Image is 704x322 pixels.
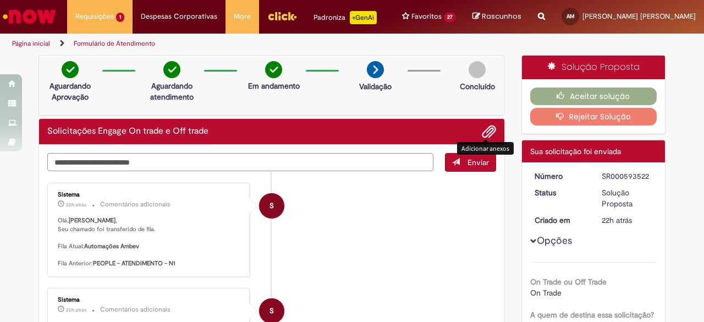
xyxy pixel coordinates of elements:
[602,215,653,226] div: 30/09/2025 09:32:15
[93,259,175,268] b: PEOPLE - ATENDIMENTO - N1
[43,80,97,102] p: Aguardando Aprovação
[66,307,86,313] span: 22h atrás
[460,81,495,92] p: Concluído
[1,6,58,28] img: ServiceNow
[530,88,657,105] button: Aceitar solução
[468,157,489,167] span: Enviar
[350,11,377,24] p: +GenAi
[141,11,217,22] span: Despesas Corporativas
[66,307,86,313] time: 30/09/2025 09:32:20
[259,193,284,219] div: System
[526,187,594,198] dt: Status
[566,13,575,20] span: AM
[234,11,251,22] span: More
[163,61,180,78] img: check-circle-green.png
[482,124,496,139] button: Adicionar anexos
[472,12,521,22] a: Rascunhos
[248,80,300,91] p: Em andamento
[269,193,274,219] span: S
[602,171,653,182] div: SR000593522
[526,215,594,226] dt: Criado em
[411,11,442,22] span: Favoritos
[100,305,170,314] small: Comentários adicionais
[482,11,521,21] span: Rascunhos
[602,187,653,209] div: Solução Proposta
[267,8,297,24] img: click_logo_yellow_360x200.png
[69,216,116,225] b: [PERSON_NAME]
[84,242,139,250] b: Automações Ambev
[526,171,594,182] dt: Número
[66,201,86,208] time: 30/09/2025 09:32:26
[58,192,241,198] div: Sistema
[8,34,461,54] ul: Trilhas de página
[100,200,170,209] small: Comentários adicionais
[530,288,562,298] span: On Trade
[444,13,456,22] span: 27
[47,127,208,137] h2: Solicitações Engage On trade e Off trade Histórico de tíquete
[530,108,657,125] button: Rejeitar Solução
[116,13,124,22] span: 1
[74,39,155,48] a: Formulário de Atendimento
[265,61,282,78] img: check-circle-green.png
[75,11,114,22] span: Requisições
[367,61,384,78] img: arrow-next.png
[62,61,79,78] img: check-circle-green.png
[445,153,496,172] button: Enviar
[58,297,241,303] div: Sistema
[66,201,86,208] span: 22h atrás
[530,277,607,287] b: On Trade ou Off Trade
[12,39,50,48] a: Página inicial
[145,80,199,102] p: Aguardando atendimento
[47,153,433,171] textarea: Digite sua mensagem aqui...
[602,215,632,225] time: 30/09/2025 09:32:15
[457,142,514,155] div: Adicionar anexos
[469,61,486,78] img: img-circle-grey.png
[58,216,241,268] p: Olá, , Seu chamado foi transferido de fila. Fila Atual: Fila Anterior:
[602,215,632,225] span: 22h atrás
[313,11,377,24] div: Padroniza
[582,12,696,21] span: [PERSON_NAME] [PERSON_NAME]
[359,81,392,92] p: Validação
[530,146,621,156] span: Sua solicitação foi enviada
[522,56,665,79] div: Solução Proposta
